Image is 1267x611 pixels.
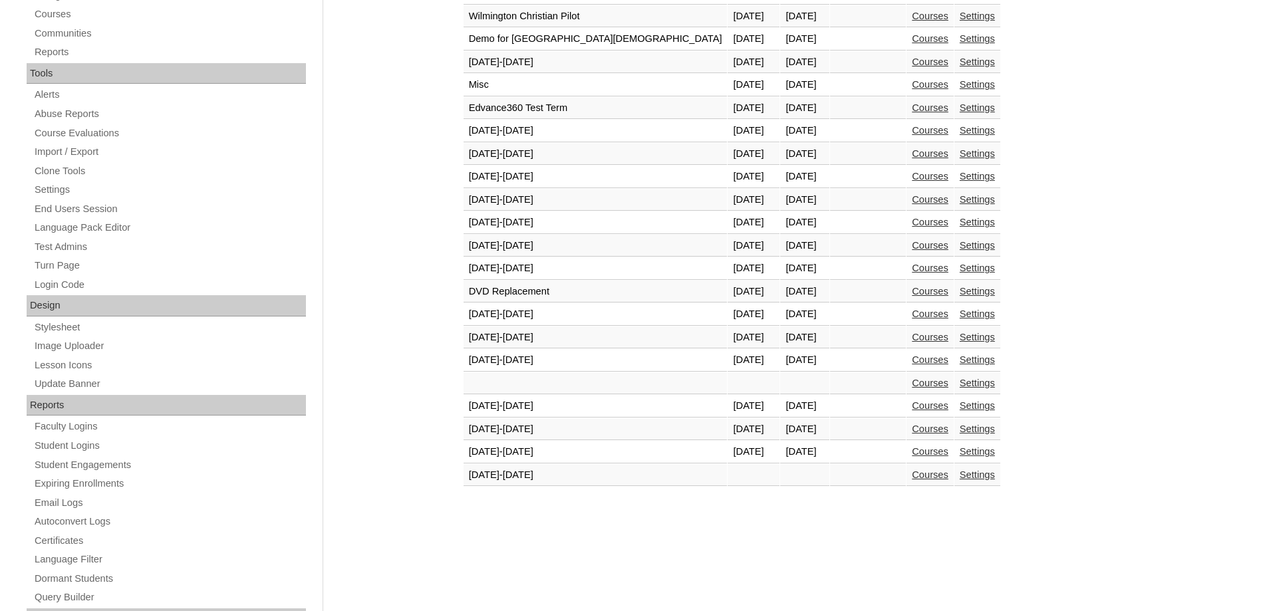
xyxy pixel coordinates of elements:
td: [DATE] [728,189,779,211]
a: Test Admins [33,239,306,255]
a: Dormant Students [33,570,306,587]
a: Clone Tools [33,163,306,180]
a: Courses [912,125,948,136]
a: Courses [912,102,948,113]
td: [DATE] [728,74,779,96]
a: Settings [960,378,995,388]
td: [DATE]-[DATE] [464,51,728,74]
td: [DATE]-[DATE] [464,235,728,257]
td: [DATE]-[DATE] [464,395,728,418]
td: [DATE]-[DATE] [464,303,728,326]
td: [DATE] [780,235,829,257]
td: [DATE] [728,97,779,120]
td: DVD Replacement [464,281,728,303]
a: Courses [33,6,306,23]
td: [DATE]-[DATE] [464,257,728,280]
td: [DATE] [728,211,779,234]
a: Settings [960,125,995,136]
div: Reports [27,395,306,416]
td: [DATE]-[DATE] [464,120,728,142]
td: [DATE]-[DATE] [464,464,728,487]
td: [DATE]-[DATE] [464,441,728,463]
a: Courses [912,469,948,480]
a: Courses [912,400,948,411]
td: Misc [464,74,728,96]
a: Settings [960,217,995,227]
a: Alerts [33,86,306,103]
a: Courses [912,240,948,251]
td: [DATE] [780,395,829,418]
a: Settings [960,11,995,21]
a: Student Logins [33,437,306,454]
a: Lesson Icons [33,357,306,374]
td: [DATE] [780,257,829,280]
a: Abuse Reports [33,106,306,122]
td: [DATE] [780,120,829,142]
a: Image Uploader [33,338,306,354]
a: Certificates [33,533,306,549]
a: Language Filter [33,551,306,568]
td: [DATE] [780,441,829,463]
td: [DATE]-[DATE] [464,166,728,188]
td: [DATE] [780,211,829,234]
a: Language Pack Editor [33,219,306,236]
td: [DATE] [780,5,829,28]
a: Turn Page [33,257,306,274]
a: Settings [960,286,995,297]
a: Settings [960,33,995,44]
a: End Users Session [33,201,306,217]
a: Courses [912,263,948,273]
td: [DATE] [728,51,779,74]
a: Email Logs [33,495,306,511]
a: Courses [912,378,948,388]
a: Courses [912,286,948,297]
td: [DATE] [728,235,779,257]
a: Stylesheet [33,319,306,336]
td: Edvance360 Test Term [464,97,728,120]
td: [DATE] [728,303,779,326]
td: [DATE] [728,5,779,28]
a: Settings [960,354,995,365]
td: [DATE] [728,441,779,463]
a: Courses [912,332,948,342]
a: Settings [960,400,995,411]
a: Query Builder [33,589,306,606]
a: Student Engagements [33,457,306,473]
td: [DATE] [728,395,779,418]
a: Login Code [33,277,306,293]
a: Courses [912,57,948,67]
a: Import / Export [33,144,306,160]
td: [DATE] [728,257,779,280]
a: Courses [912,446,948,457]
a: Settings [960,171,995,182]
td: [DATE]-[DATE] [464,211,728,234]
td: [DATE] [780,28,829,51]
td: [DATE] [728,281,779,303]
td: [DATE] [728,28,779,51]
a: Settings [960,424,995,434]
td: [DATE] [780,418,829,441]
a: Settings [960,446,995,457]
td: [DATE] [728,166,779,188]
a: Settings [960,194,995,205]
td: [DATE] [780,74,829,96]
a: Settings [960,57,995,67]
td: Wilmington Christian Pilot [464,5,728,28]
td: [DATE]-[DATE] [464,189,728,211]
td: [DATE] [780,51,829,74]
td: [DATE] [780,349,829,372]
a: Settings [960,469,995,480]
td: [DATE] [780,143,829,166]
td: [DATE] [728,326,779,349]
td: [DATE] [780,326,829,349]
div: Design [27,295,306,316]
td: [DATE]-[DATE] [464,418,728,441]
td: [DATE] [728,418,779,441]
td: [DATE]-[DATE] [464,326,728,349]
td: [DATE] [780,97,829,120]
a: Courses [912,217,948,227]
a: Courses [912,171,948,182]
a: Settings [960,263,995,273]
div: Tools [27,63,306,84]
a: Courses [912,354,948,365]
